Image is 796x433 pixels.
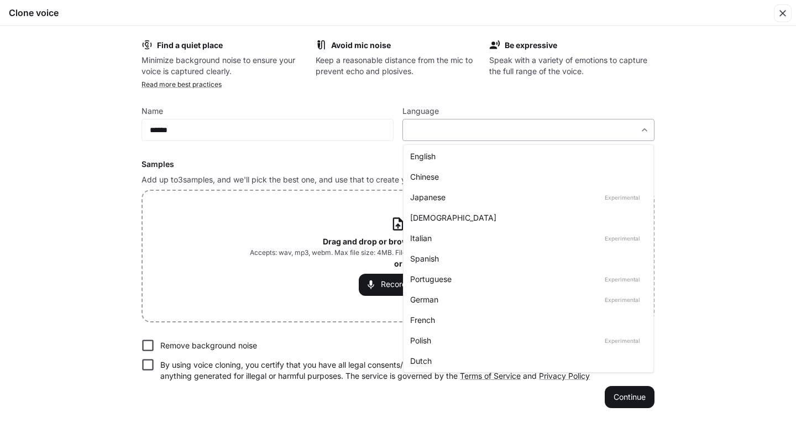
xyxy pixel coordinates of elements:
div: [DEMOGRAPHIC_DATA] [410,212,642,223]
p: Experimental [603,295,642,305]
p: Experimental [603,336,642,346]
div: Polish [410,335,642,346]
div: Spanish [410,253,642,264]
div: Chinese [410,171,642,182]
div: Portuguese [410,273,642,285]
p: Experimental [603,192,642,202]
div: German [410,294,642,305]
div: French [410,314,642,326]
div: Italian [410,232,642,244]
div: Dutch [410,355,642,367]
div: English [410,150,642,162]
div: Japanese [410,191,642,203]
p: Experimental [603,233,642,243]
p: Experimental [603,274,642,284]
